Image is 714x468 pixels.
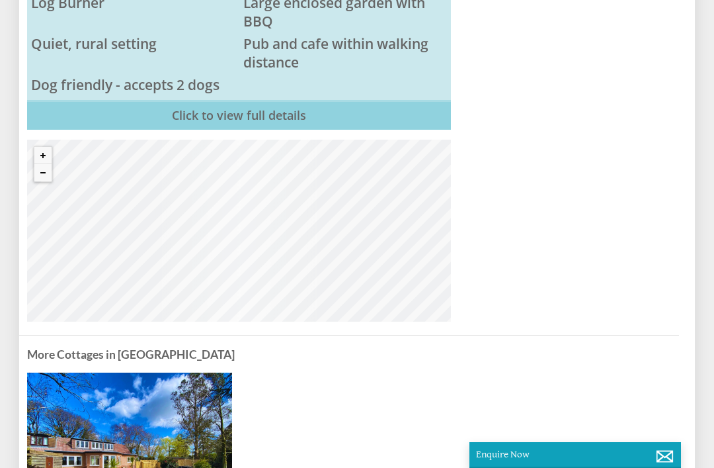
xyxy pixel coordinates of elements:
[27,100,451,130] a: Click to view full details
[34,147,52,164] button: Zoom in
[34,164,52,181] button: Zoom out
[27,32,239,55] li: Quiet, rural setting
[27,140,451,322] canvas: Map
[239,32,452,73] li: Pub and cafe within walking distance
[27,348,235,361] a: More Cottages in [GEOGRAPHIC_DATA]
[27,73,239,96] li: Dog friendly - accepts 2 dogs
[476,449,674,460] p: Enquire Now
